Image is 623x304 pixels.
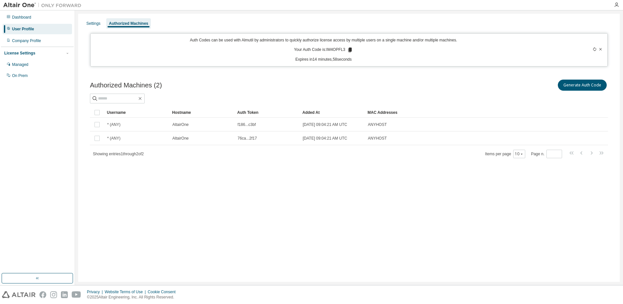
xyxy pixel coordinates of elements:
[94,38,553,43] p: Auth Codes can be used with Almutil by administrators to quickly authorize license access by mult...
[148,289,179,295] div: Cookie Consent
[237,107,297,118] div: Auth Token
[515,151,524,157] button: 10
[302,107,362,118] div: Added At
[72,291,81,298] img: youtube.svg
[485,150,525,158] span: Items per page
[368,136,387,141] span: ANYHOST
[12,73,28,78] div: On Prem
[87,289,105,295] div: Privacy
[109,21,148,26] div: Authorized Machines
[105,289,148,295] div: Website Terms of Use
[87,295,180,300] p: © 2025 Altair Engineering, Inc. All Rights Reserved.
[238,122,256,127] span: f186...c3bf
[12,38,41,43] div: Company Profile
[12,62,28,67] div: Managed
[303,122,347,127] span: [DATE] 09:04:21 AM UTC
[12,15,31,20] div: Dashboard
[368,122,387,127] span: ANYHOST
[303,136,347,141] span: [DATE] 09:04:21 AM UTC
[558,80,607,91] button: Generate Auth Code
[172,136,189,141] span: AltairOne
[294,47,353,53] p: Your Auth Code is: IM4OPFL3
[107,136,121,141] span: * (ANY)
[12,26,34,32] div: User Profile
[50,291,57,298] img: instagram.svg
[107,122,121,127] span: * (ANY)
[93,152,144,156] span: Showing entries 1 through 2 of 2
[107,107,167,118] div: Username
[238,136,257,141] span: 76ca...2f17
[4,51,35,56] div: License Settings
[172,107,232,118] div: Hostname
[94,57,553,62] p: Expires in 14 minutes, 58 seconds
[368,107,540,118] div: MAC Addresses
[172,122,189,127] span: AltairOne
[2,291,36,298] img: altair_logo.svg
[61,291,68,298] img: linkedin.svg
[90,82,162,89] span: Authorized Machines (2)
[3,2,85,8] img: Altair One
[39,291,46,298] img: facebook.svg
[86,21,100,26] div: Settings
[531,150,562,158] span: Page n.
